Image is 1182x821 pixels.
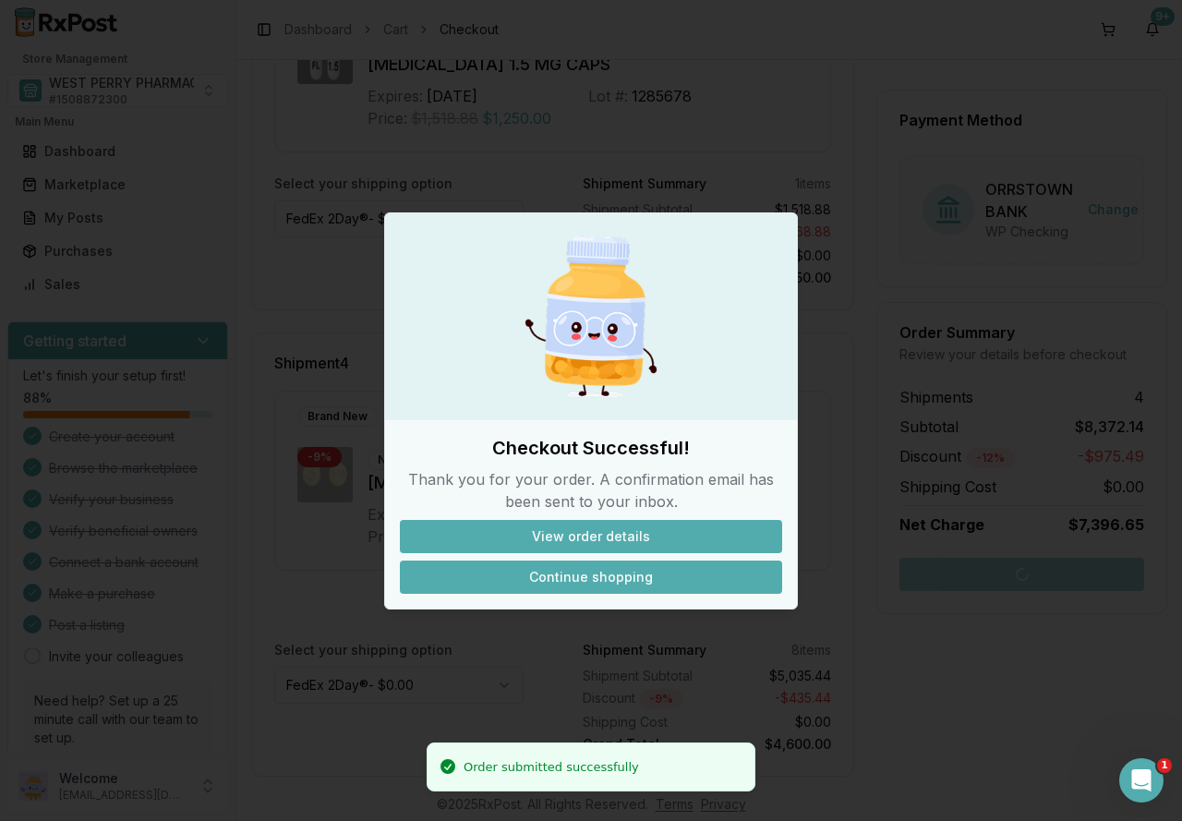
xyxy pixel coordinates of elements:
[400,520,782,553] button: View order details
[400,435,782,461] h2: Checkout Successful!
[1119,758,1164,803] iframe: Intercom live chat
[400,468,782,513] p: Thank you for your order. A confirmation email has been sent to your inbox.
[1157,758,1172,773] span: 1
[502,228,680,405] img: Happy Pill Bottle
[400,561,782,594] button: Continue shopping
